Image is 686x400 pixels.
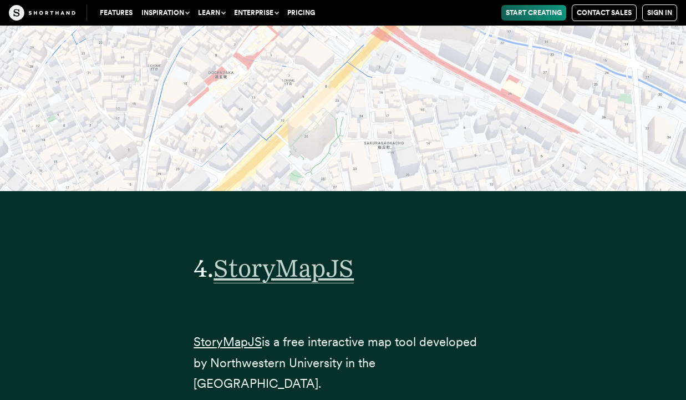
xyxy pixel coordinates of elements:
[230,5,283,21] button: Enterprise
[283,5,319,21] a: Pricing
[572,4,637,21] a: Contact Sales
[194,334,477,391] span: is a free interactive map tool developed by Northwestern University in the [GEOGRAPHIC_DATA].
[95,5,137,21] a: Features
[214,253,354,283] span: StoryMapJS
[194,253,214,283] span: 4.
[137,5,194,21] button: Inspiration
[9,5,75,21] img: The Craft
[194,334,262,349] a: StoryMapJS
[642,4,677,21] a: Sign in
[214,253,354,283] a: StoryMapJS
[501,5,566,21] a: Start Creating
[194,5,230,21] button: Learn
